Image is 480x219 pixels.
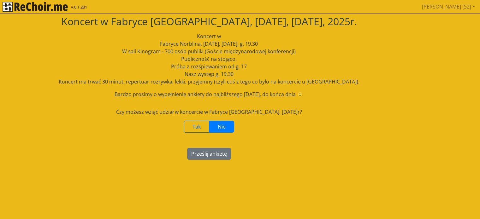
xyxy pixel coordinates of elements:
img: rekłajer mi [3,2,68,12]
div: Czy możesz wziąć udział w koncercie w Fabryce [GEOGRAPHIC_DATA], [DATE]r? [2,108,416,116]
a: [PERSON_NAME] [S2] [419,0,477,13]
span: Tak [193,123,201,130]
span: v.0.1.281 [71,4,87,10]
h2: Koncert w Fabryce [GEOGRAPHIC_DATA], [DATE], [DATE], 2025r. [2,15,416,27]
span: Nie [218,123,226,130]
p: Bardzo prosimy o wypełnienie ankiety do najbliższego [DATE], do końca dnia 🙂 [2,90,416,98]
button: Prześlij ankietę [187,148,231,160]
p: Koncert w Fabryce Norblina, [DATE], [DATE], g. 19.30 W sali Kinogram - 700 osób publiki (Goście m... [2,32,416,85]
